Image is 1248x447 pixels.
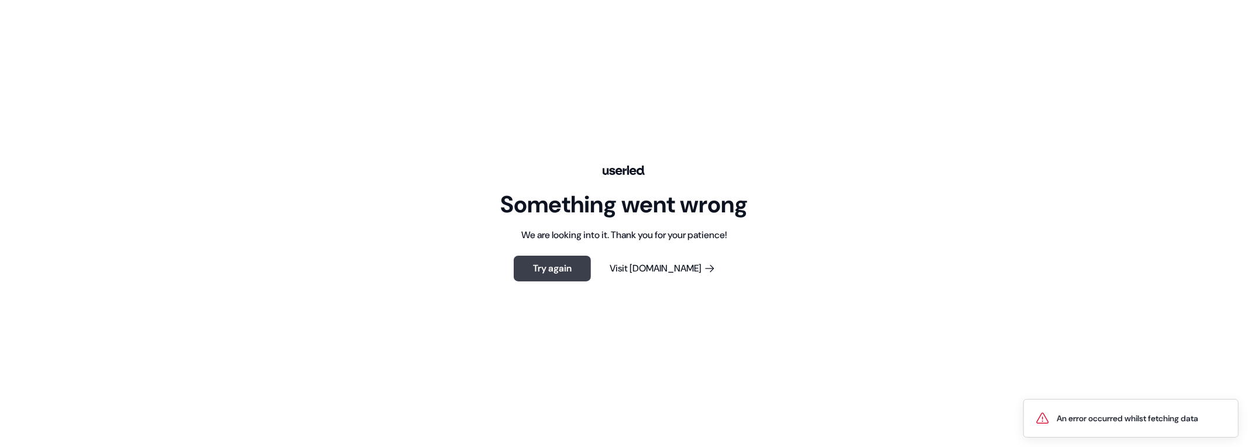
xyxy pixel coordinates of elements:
[500,189,748,219] div: Something went wrong
[514,256,591,281] button: Try again
[521,229,727,242] div: We are looking into it. Thank you for your patience!
[1057,412,1198,424] div: An error occurred whilst fetching data
[591,256,734,281] button: Visit [DOMAIN_NAME]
